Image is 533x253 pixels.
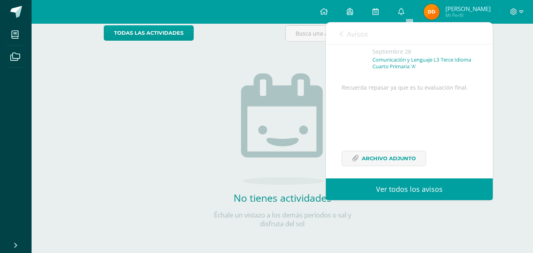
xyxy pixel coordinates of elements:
[445,12,491,19] span: Mi Perfil
[445,5,491,13] span: [PERSON_NAME]
[372,56,477,70] p: Comunicación y Lenguaje L3 Terce Idioma Cuarto Primaria 'A'
[104,25,194,41] a: todas las Actividades
[362,151,416,166] span: Archivo Adjunto
[204,211,361,228] p: Échale un vistazo a los demás períodos o sal y disfruta del sol
[204,191,361,204] h2: No tienes actividades
[241,73,324,185] img: no_activities.png
[347,29,368,39] span: Avisos
[372,48,477,56] div: Septiembre 28
[424,4,439,20] img: 4325423ba556662e4b930845d3a4c011.png
[342,83,477,176] div: Recuerda repasar ya que es tu evaluación final.
[326,178,493,200] a: Ver todos los avisos
[342,151,426,166] a: Archivo Adjunto
[286,26,460,41] input: Busca una actividad próxima aquí...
